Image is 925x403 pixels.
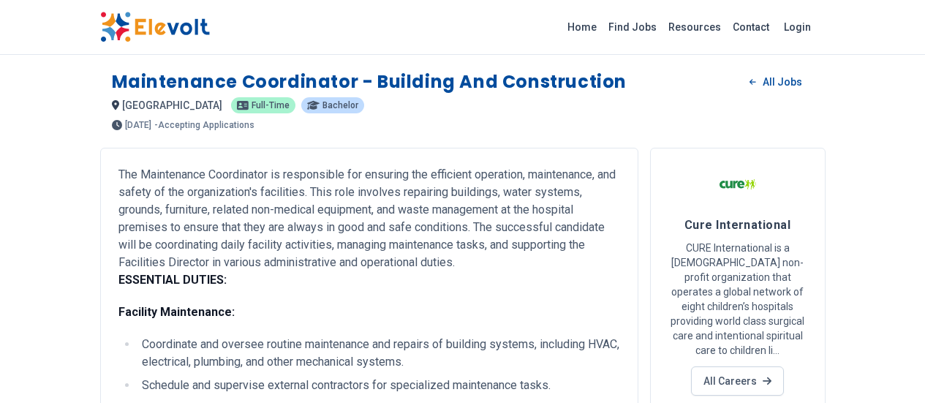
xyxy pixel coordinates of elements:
[691,366,784,396] a: All Careers
[154,121,254,129] p: - Accepting Applications
[720,166,756,203] img: Cure International
[252,101,290,110] span: Full-time
[118,166,620,289] p: The Maintenance Coordinator is responsible for ensuring the efficient operation, maintenance, and...
[118,273,227,287] strong: ESSENTIAL DUTIES:
[118,305,235,319] strong: Facility Maintenance:
[562,15,603,39] a: Home
[137,377,620,394] li: Schedule and supervise external contractors for specialized maintenance tasks.
[727,15,775,39] a: Contact
[125,121,151,129] span: [DATE]
[775,12,820,42] a: Login
[668,241,807,358] p: CURE International is a [DEMOGRAPHIC_DATA] non-profit organization that operates a global network...
[122,99,222,111] span: [GEOGRAPHIC_DATA]
[137,336,620,371] li: Coordinate and oversee routine maintenance and repairs of building systems, including HVAC, elect...
[603,15,662,39] a: Find Jobs
[112,70,627,94] h1: Maintenance Coordinator - Building and Construction
[100,12,210,42] img: Elevolt
[684,218,790,232] span: Cure International
[662,15,727,39] a: Resources
[322,101,358,110] span: Bachelor
[738,71,813,93] a: All Jobs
